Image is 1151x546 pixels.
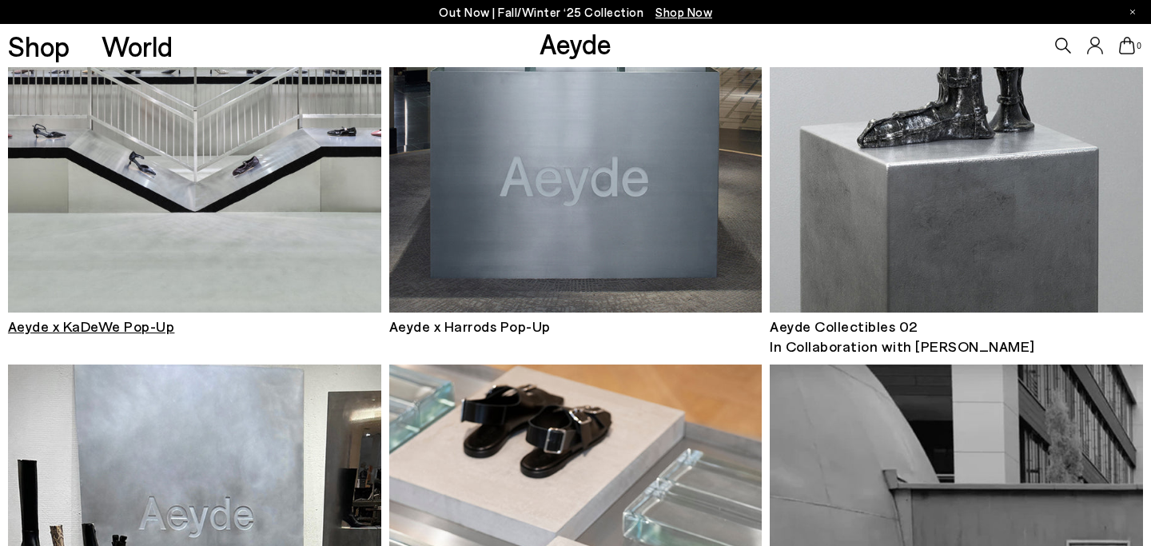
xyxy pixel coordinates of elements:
span: Aeyde Collectibles 02 In Collaboration with [PERSON_NAME] [770,317,1035,355]
span: Aeyde x KaDeWe Pop-Up [8,317,175,335]
a: World [102,32,173,60]
span: Navigate to /collections/new-in [655,5,712,19]
a: Aeyde [540,26,611,60]
a: Shop [8,32,70,60]
span: 0 [1135,42,1143,50]
p: Out Now | Fall/Winter ‘25 Collection [439,2,712,22]
span: Aeyde x Harrods Pop-Up [389,317,551,335]
a: 0 [1119,37,1135,54]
